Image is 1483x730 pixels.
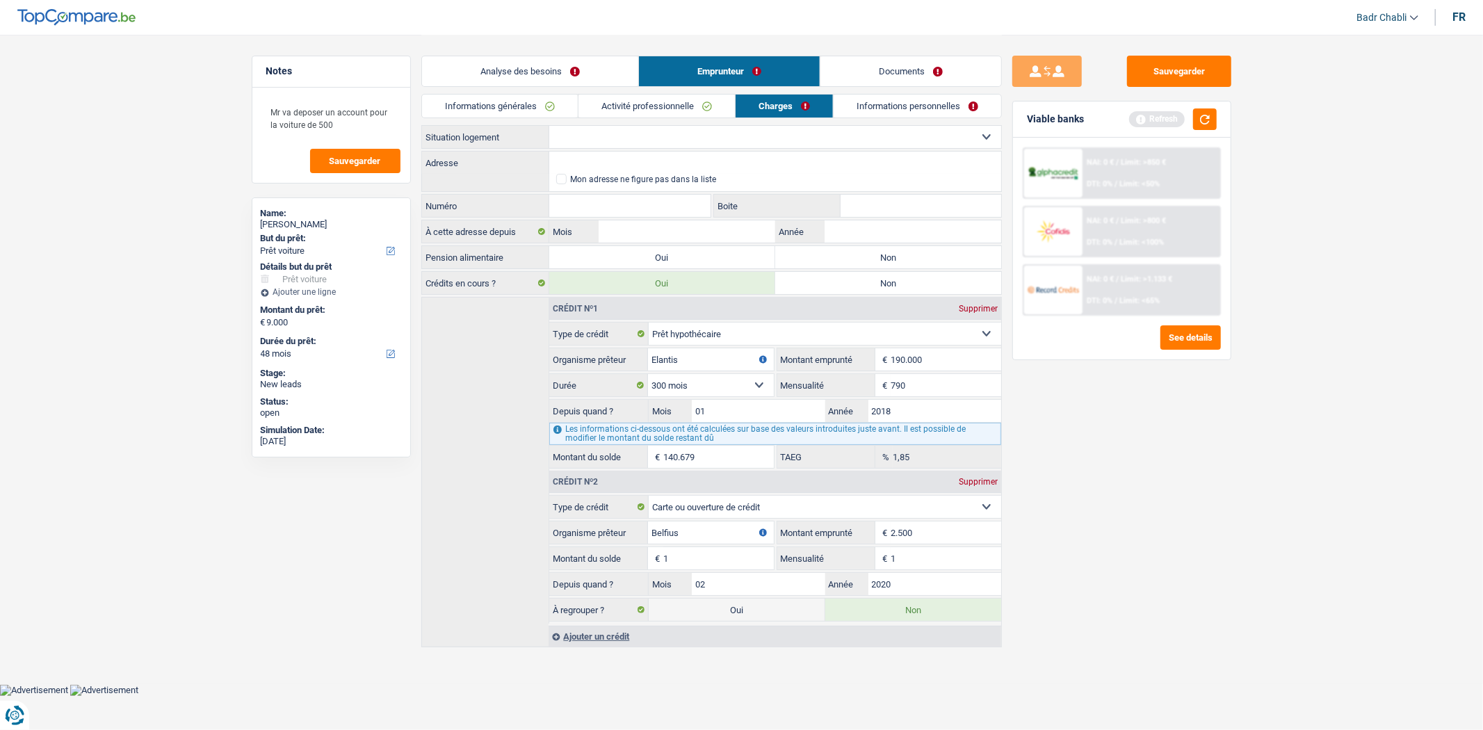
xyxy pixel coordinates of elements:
span: Limit: >800 € [1121,216,1166,225]
span: Limit: >1.133 € [1121,275,1172,284]
label: Montant emprunté [777,348,876,371]
div: Simulation Date: [261,425,402,436]
div: Détails but du prêt [261,261,402,273]
label: Pension alimentaire [422,246,549,268]
label: Mois [649,573,692,595]
img: Advertisement [70,685,138,696]
span: Limit: <100% [1119,238,1164,247]
div: Refresh [1129,111,1185,127]
label: Situation logement [422,126,549,148]
label: Type de crédit [549,323,649,345]
input: AAAA [868,400,1001,422]
div: Crédit nº1 [549,305,601,313]
a: Informations générales [422,95,578,117]
input: MM [599,220,775,243]
label: Mois [649,400,692,422]
a: Emprunteur [639,56,820,86]
span: / [1115,296,1117,305]
label: À cette adresse depuis [422,220,549,243]
div: New leads [261,379,402,390]
a: Activité professionnelle [578,95,735,117]
label: Organisme prêteur [549,521,648,544]
label: Durée du prêt: [261,336,399,347]
span: € [875,348,891,371]
span: / [1115,179,1117,188]
span: Sauvegarder [330,156,381,165]
span: / [1116,216,1119,225]
label: Non [825,599,1001,621]
label: Oui [549,272,775,294]
label: Montant emprunté [777,521,876,544]
span: / [1116,275,1119,284]
a: Badr Chabli [1345,6,1418,29]
input: AAAA [825,220,1000,243]
label: Mensualité [777,374,876,396]
label: Année [775,220,825,243]
div: [DATE] [261,436,402,447]
img: TopCompare Logo [17,9,136,26]
input: MM [692,400,825,422]
span: NAI: 0 € [1087,275,1114,284]
a: Analyse des besoins [422,56,638,86]
label: Depuis quand ? [549,400,649,422]
div: Ajouter une ligne [261,287,402,297]
label: Mois [549,220,599,243]
span: Limit: <65% [1119,296,1160,305]
span: % [875,446,893,468]
div: Mon adresse ne figure pas dans la liste [570,175,716,184]
label: Boite [714,195,841,217]
h5: Notes [266,65,396,77]
input: Sélectionnez votre adresse dans la barre de recherche [549,152,1001,174]
span: € [648,446,663,468]
label: Organisme prêteur [549,348,648,371]
span: Badr Chabli [1356,12,1407,24]
div: Status: [261,396,402,407]
input: AAAA [868,573,1001,595]
span: € [875,547,891,569]
label: Non [775,246,1001,268]
input: MM [692,573,825,595]
label: Montant du solde [549,547,648,569]
label: Mensualité [777,547,876,569]
div: open [261,407,402,419]
label: Durée [549,374,648,396]
span: Limit: >850 € [1121,158,1166,167]
img: Cofidis [1028,218,1079,244]
label: Année [825,573,868,595]
label: Adresse [422,152,549,174]
label: À regrouper ? [549,599,649,621]
label: Crédits en cours ? [422,272,549,294]
img: Record Credits [1028,277,1079,302]
label: But du prêt: [261,233,399,244]
div: Supprimer [955,305,1001,313]
label: Montant du solde [549,446,648,468]
div: fr [1452,10,1466,24]
label: Oui [549,246,775,268]
label: Oui [649,599,825,621]
label: TAEG [777,446,876,468]
span: € [261,317,266,328]
span: Limit: <50% [1119,179,1160,188]
span: DTI: 0% [1087,296,1112,305]
a: Documents [820,56,1001,86]
div: [PERSON_NAME] [261,219,402,230]
span: / [1116,158,1119,167]
div: Les informations ci-dessous ont été calculées sur base des valeurs introduites juste avant. Il es... [549,423,1000,445]
button: Sauvegarder [1127,56,1231,87]
div: Crédit nº2 [549,478,601,486]
span: € [875,374,891,396]
a: Informations personnelles [834,95,1001,117]
div: Name: [261,208,402,219]
span: NAI: 0 € [1087,216,1114,225]
button: See details [1160,325,1221,350]
span: DTI: 0% [1087,179,1112,188]
span: DTI: 0% [1087,238,1112,247]
span: € [648,547,663,569]
div: Ajouter un crédit [549,626,1000,647]
img: AlphaCredit [1028,165,1079,181]
span: / [1115,238,1117,247]
button: Sauvegarder [310,149,400,173]
span: € [875,521,891,544]
label: Montant du prêt: [261,305,399,316]
div: Stage: [261,368,402,379]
